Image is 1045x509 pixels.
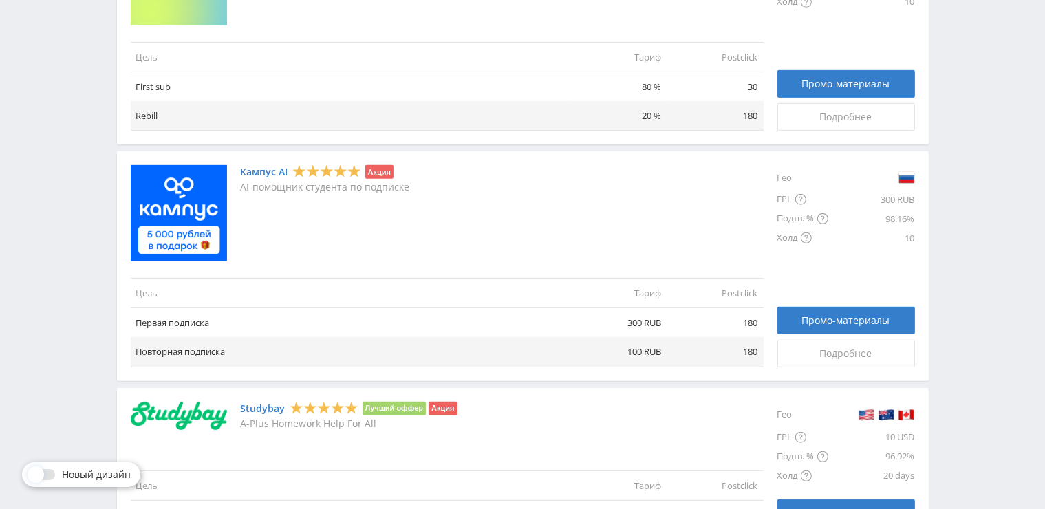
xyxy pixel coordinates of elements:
[571,337,667,367] td: 100 RUB
[667,72,764,101] td: 30
[131,308,571,338] td: Первая подписка
[777,307,915,334] a: Промо-материалы
[571,471,667,501] td: Тариф
[820,348,872,359] span: Подробнее
[241,166,288,177] a: Кампус AI
[131,42,571,72] td: Цель
[667,101,764,131] td: 180
[241,182,410,193] p: AI-помощник студента по подписке
[131,402,227,431] img: Studybay
[777,340,915,367] a: Подробнее
[571,42,667,72] td: Тариф
[777,428,828,447] div: EPL
[777,165,828,190] div: Гео
[828,209,915,228] div: 98.16%
[777,103,915,131] a: Подробнее
[828,228,915,248] div: 10
[667,308,764,338] td: 180
[667,337,764,367] td: 180
[131,72,571,101] td: First sub
[777,190,828,209] div: EPL
[777,70,915,98] a: Промо-материалы
[777,209,828,228] div: Подтв. %
[828,428,915,447] div: 10 USD
[777,466,828,486] div: Холд
[290,400,358,415] div: 5 Stars
[802,78,890,89] span: Промо-материалы
[820,111,872,122] span: Подробнее
[777,447,828,466] div: Подтв. %
[241,418,457,429] p: A-Plus Homework Help For All
[777,402,828,428] div: Гео
[571,308,667,338] td: 300 RUB
[429,402,457,415] li: Акция
[571,279,667,308] td: Тариф
[131,279,571,308] td: Цель
[667,471,764,501] td: Postclick
[667,279,764,308] td: Postclick
[828,466,915,486] div: 20 days
[571,101,667,131] td: 20 %
[62,469,131,480] span: Новый дизайн
[131,101,571,131] td: Rebill
[241,403,286,414] a: Studybay
[363,402,427,415] li: Лучший оффер
[131,337,571,367] td: Повторная подписка
[292,164,361,179] div: 5 Stars
[131,471,571,501] td: Цель
[667,42,764,72] td: Postclick
[131,165,227,261] img: Кампус AI
[828,190,915,209] div: 300 RUB
[802,315,890,326] span: Промо-материалы
[777,228,828,248] div: Холд
[828,447,915,466] div: 96.92%
[365,165,394,179] li: Акция
[571,72,667,101] td: 80 %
